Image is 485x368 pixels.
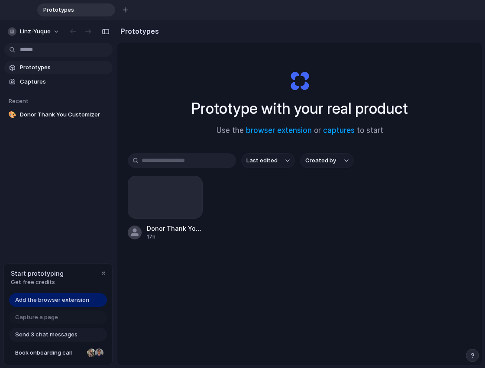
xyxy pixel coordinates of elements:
a: Book onboarding call [9,346,107,360]
span: Prototypes [20,63,109,72]
span: Add the browser extension [15,296,89,304]
a: browser extension [246,126,312,135]
button: Created by [300,153,354,168]
span: Capture a page [15,313,58,322]
div: 17h [147,233,203,241]
h2: Prototypes [117,26,159,36]
span: Use the or to start [217,125,383,136]
span: Captures [20,77,109,86]
span: linz-yuque [20,27,51,36]
span: Created by [305,156,336,165]
h1: Prototype with your real product [191,97,408,120]
a: Donor Thank You Customizer17h [128,176,203,241]
a: Captures [4,75,113,88]
a: Prototypes [4,61,113,74]
span: Recent [9,97,29,104]
span: Prototypes [40,6,101,14]
a: 🎨Donor Thank You Customizer [4,108,113,121]
button: linz-yuque [4,25,64,39]
span: Last edited [246,156,278,165]
span: Book onboarding call [15,349,84,357]
div: Nicole Kubica [86,348,97,358]
span: Donor Thank You Customizer [147,224,203,233]
a: Add the browser extension [9,293,107,307]
a: captures [323,126,355,135]
span: Donor Thank You Customizer [20,110,109,119]
span: Start prototyping [11,269,64,278]
div: Christian Iacullo [94,348,104,358]
div: Prototypes [37,3,115,16]
span: Get free credits [11,278,64,287]
div: 🎨 [8,110,16,119]
span: Send 3 chat messages [15,330,78,339]
button: Last edited [241,153,295,168]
